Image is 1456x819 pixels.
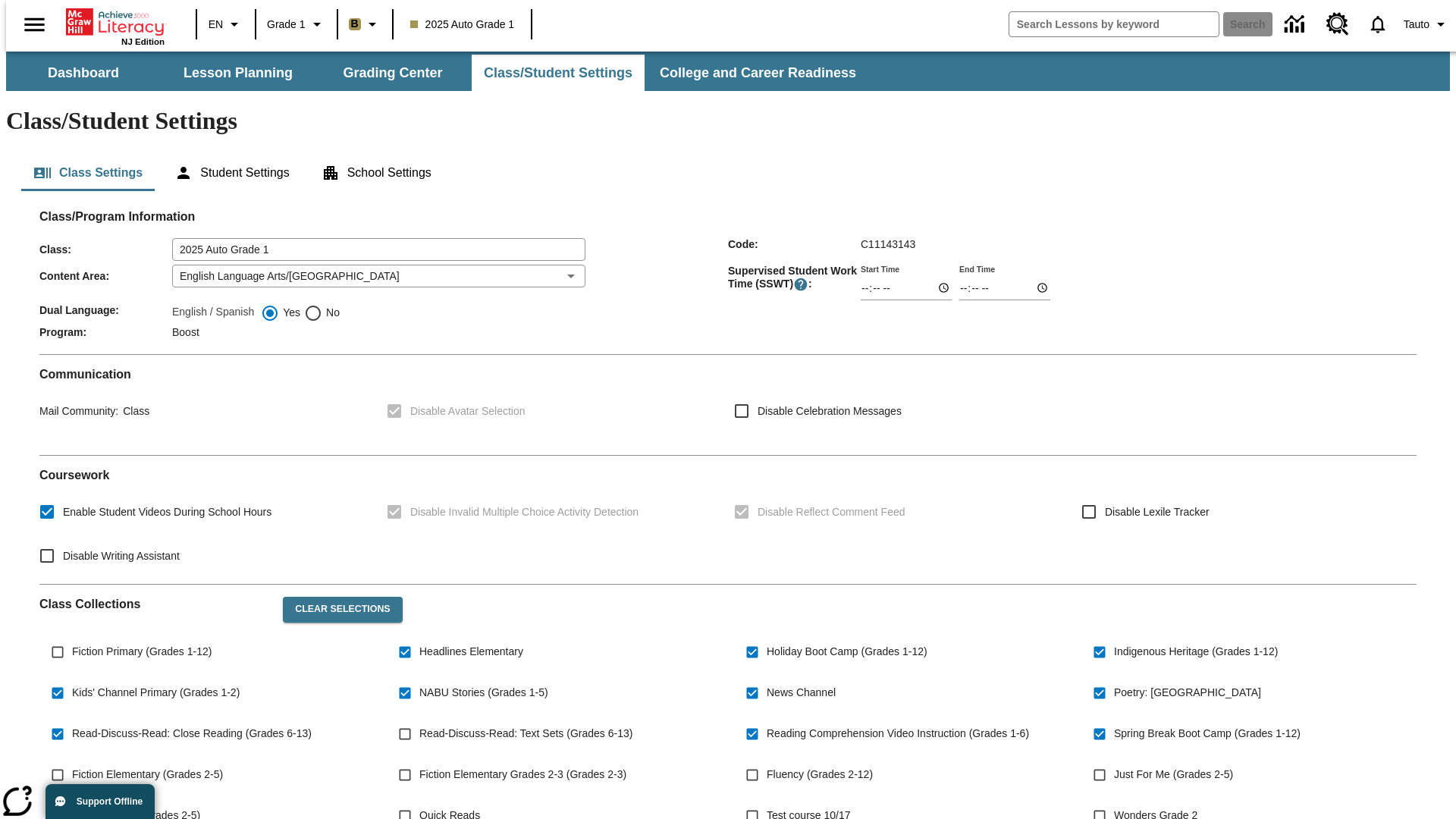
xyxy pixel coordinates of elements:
h2: Communication [39,367,1417,381]
button: Lesson Planning [162,55,314,91]
span: Mail Community : [39,405,118,417]
label: English / Spanish [172,304,254,322]
a: Home [66,7,165,37]
label: End Time [959,263,995,275]
input: Class [172,238,585,261]
span: Holiday Boot Camp (Grades 1-12) [767,644,927,660]
h1: Class/Student Settings [6,107,1450,135]
button: Open side menu [12,2,57,47]
h2: Class Collections [39,597,271,611]
span: EN [209,17,223,33]
button: Grade: Grade 1, Select a grade [261,11,332,38]
span: Headlines Elementary [419,644,523,660]
input: search field [1009,12,1219,36]
button: Supervised Student Work Time is the timeframe when students can take LevelSet and when lessons ar... [793,277,808,292]
span: Spring Break Boot Camp (Grades 1-12) [1114,726,1301,742]
button: Student Settings [162,155,301,191]
span: NJ Edition [121,37,165,46]
div: SubNavbar [6,52,1450,91]
span: Boost [172,326,199,338]
span: Enable Student Videos During School Hours [63,504,271,520]
button: Boost Class color is light brown. Change class color [343,11,388,38]
button: Support Offline [45,784,155,819]
span: Class : [39,243,172,256]
span: NABU Stories (Grades 1-5) [419,685,548,701]
label: Start Time [861,263,899,275]
span: News Channel [767,685,836,701]
span: 2025 Auto Grade 1 [410,17,515,33]
span: Fiction Primary (Grades 1-12) [72,644,212,660]
div: Coursework [39,468,1417,572]
span: Disable Invalid Multiple Choice Activity Detection [410,504,639,520]
h2: Course work [39,468,1417,482]
div: Communication [39,367,1417,443]
span: Code : [728,238,861,250]
button: Dashboard [8,55,159,91]
span: Reading Comprehension Video Instruction (Grades 1-6) [767,726,1029,742]
div: SubNavbar [6,55,870,91]
h2: Class/Program Information [39,209,1417,224]
div: Class/Student Settings [21,155,1435,191]
div: Home [66,5,165,46]
button: Class Settings [21,155,155,191]
div: Class/Program Information [39,224,1417,342]
span: Poetry: [GEOGRAPHIC_DATA] [1114,685,1261,701]
span: Read-Discuss-Read: Close Reading (Grades 6-13) [72,726,312,742]
a: Resource Center, Will open in new tab [1317,4,1358,45]
span: Support Offline [77,796,143,807]
span: Tauto [1404,17,1429,33]
span: Program : [39,326,172,338]
span: C11143143 [861,238,915,250]
span: Content Area : [39,270,172,282]
span: B [351,14,359,33]
button: Clear Selections [283,597,402,623]
span: Disable Avatar Selection [410,403,526,419]
div: English Language Arts/[GEOGRAPHIC_DATA] [172,265,585,287]
span: Indigenous Heritage (Grades 1-12) [1114,644,1278,660]
span: Disable Reflect Comment Feed [758,504,905,520]
span: Fiction Elementary (Grades 2-5) [72,767,223,783]
span: Supervised Student Work Time (SSWT) : [728,265,861,292]
button: Class/Student Settings [472,55,645,91]
button: School Settings [309,155,444,191]
button: College and Career Readiness [648,55,868,91]
span: Just For Me (Grades 2-5) [1114,767,1233,783]
span: Read-Discuss-Read: Text Sets (Grades 6-13) [419,726,632,742]
a: Data Center [1276,4,1317,45]
span: Disable Writing Assistant [63,548,180,564]
span: Fiction Elementary Grades 2-3 (Grades 2-3) [419,767,626,783]
span: Fluency (Grades 2-12) [767,767,873,783]
span: No [322,305,340,321]
button: Profile/Settings [1398,11,1456,38]
span: Dual Language : [39,304,172,316]
span: Class [118,405,149,417]
span: Disable Lexile Tracker [1105,504,1210,520]
span: Kids' Channel Primary (Grades 1-2) [72,685,240,701]
button: Language: EN, Select a language [202,11,250,38]
span: Yes [279,305,300,321]
button: Grading Center [317,55,469,91]
span: Disable Celebration Messages [758,403,902,419]
span: Grade 1 [267,17,306,33]
a: Notifications [1358,5,1398,44]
